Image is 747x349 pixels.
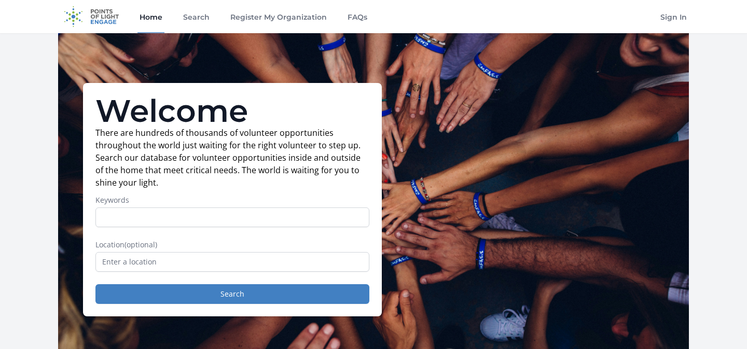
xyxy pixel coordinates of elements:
label: Location [95,240,369,250]
span: (optional) [125,240,157,249]
label: Keywords [95,195,369,205]
h1: Welcome [95,95,369,127]
p: There are hundreds of thousands of volunteer opportunities throughout the world just waiting for ... [95,127,369,189]
input: Enter a location [95,252,369,272]
button: Search [95,284,369,304]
